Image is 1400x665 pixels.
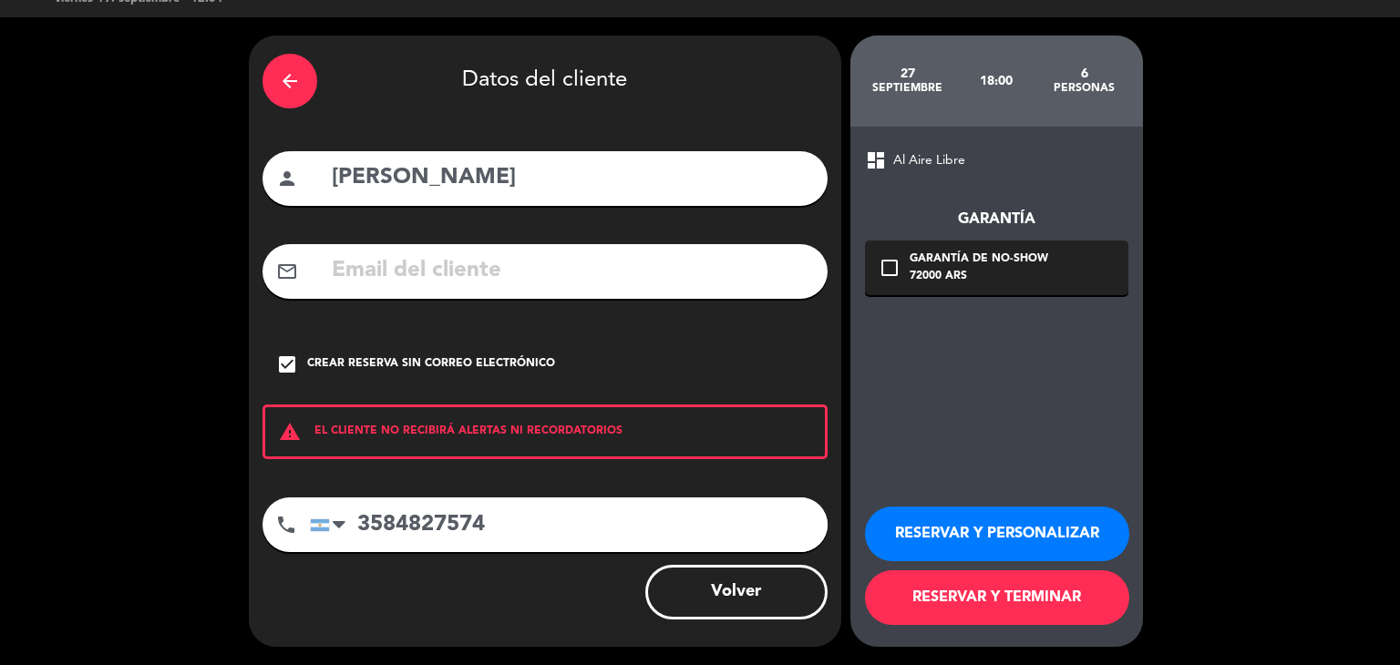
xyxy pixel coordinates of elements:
[893,150,965,171] span: Al Aire Libre
[311,498,353,551] div: Argentina: +54
[865,570,1129,625] button: RESERVAR Y TERMINAR
[276,353,298,375] i: check_box
[276,168,298,189] i: person
[275,514,297,536] i: phone
[910,268,1048,286] div: 72000 ARS
[864,66,952,81] div: 27
[879,257,901,279] i: check_box_outline_blank
[1040,81,1128,96] div: personas
[310,497,828,552] input: Número de teléfono...
[262,49,828,113] div: Datos del cliente
[645,565,828,619] button: Volver
[1040,66,1128,81] div: 6
[865,149,887,171] span: dashboard
[265,421,314,443] i: warning
[330,252,814,290] input: Email del cliente
[910,251,1048,269] div: Garantía de no-show
[865,208,1128,231] div: Garantía
[864,81,952,96] div: septiembre
[262,404,828,459] div: EL CLIENTE NO RECIBIRÁ ALERTAS NI RECORDATORIOS
[279,70,301,92] i: arrow_back
[330,159,814,197] input: Nombre del cliente
[865,506,1129,561] button: RESERVAR Y PERSONALIZAR
[952,49,1040,113] div: 18:00
[276,261,298,282] i: mail_outline
[307,355,555,373] div: Crear reserva sin correo electrónico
